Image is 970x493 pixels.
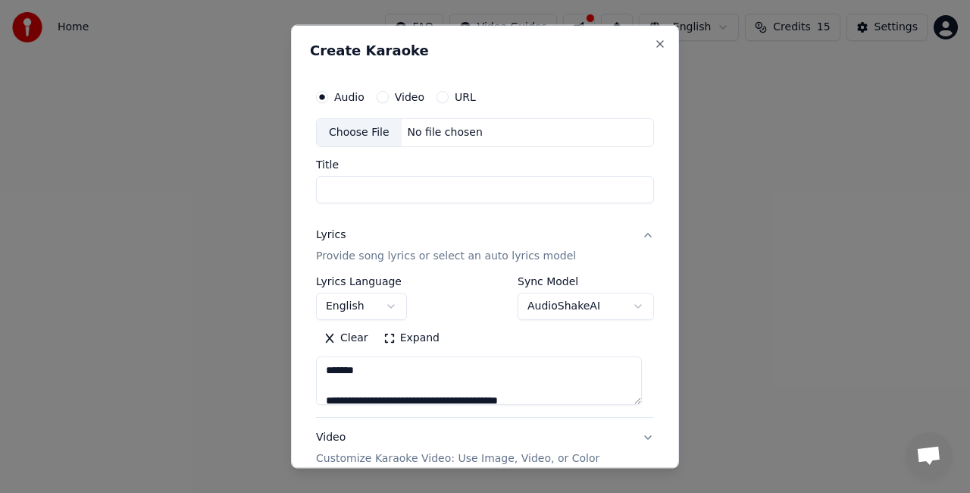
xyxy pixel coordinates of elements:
label: Title [316,159,654,169]
p: Provide song lyrics or select an auto lyrics model [316,248,576,263]
button: Expand [376,325,447,350]
label: Sync Model [518,275,654,286]
button: Clear [316,325,376,350]
h2: Create Karaoke [310,44,660,58]
label: Lyrics Language [316,275,407,286]
p: Customize Karaoke Video: Use Image, Video, or Color [316,451,599,466]
label: URL [455,92,476,102]
button: LyricsProvide song lyrics or select an auto lyrics model [316,215,654,275]
div: Video [316,429,599,466]
label: Video [395,92,424,102]
label: Audio [334,92,365,102]
div: Lyrics [316,227,346,242]
button: VideoCustomize Karaoke Video: Use Image, Video, or Color [316,417,654,478]
div: Choose File [317,119,402,146]
div: LyricsProvide song lyrics or select an auto lyrics model [316,275,654,416]
div: No file chosen [402,125,489,140]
